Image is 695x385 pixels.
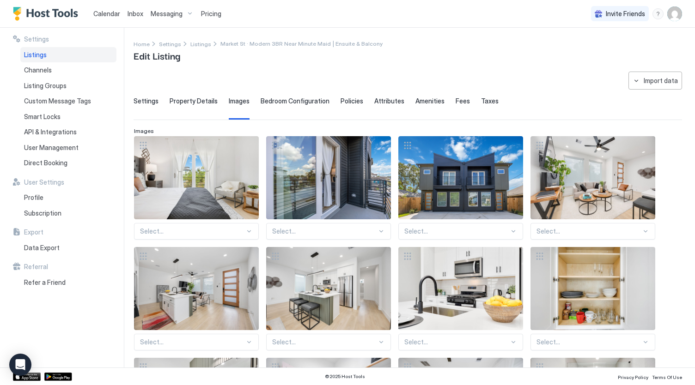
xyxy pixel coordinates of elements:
[20,140,116,156] a: User Management
[24,66,52,74] span: Channels
[20,275,116,290] a: Refer a Friend
[20,62,116,78] a: Channels
[644,76,678,85] div: Import data
[220,40,383,47] span: Breadcrumb
[24,128,77,136] span: API & Integrations
[20,109,116,125] a: Smart Locks
[159,39,181,48] a: Settings
[24,82,67,90] span: Listing Groups
[628,72,682,90] button: Import data
[134,48,180,62] span: Edit Listing
[266,136,391,219] div: View image
[20,78,116,94] a: Listing Groups
[134,247,259,330] div: View image
[44,373,72,381] a: Google Play Store
[134,127,154,134] span: Images
[24,278,66,287] span: Refer a Friend
[9,354,31,376] div: Open Intercom Messenger
[606,10,645,18] span: Invite Friends
[159,41,181,48] span: Settings
[374,97,404,105] span: Attributes
[93,9,120,18] a: Calendar
[481,97,499,105] span: Taxes
[20,93,116,109] a: Custom Message Tags
[134,41,150,48] span: Home
[201,10,221,18] span: Pricing
[20,155,116,171] a: Direct Booking
[24,263,48,271] span: Referral
[398,247,523,330] div: View image
[24,178,64,186] span: User Settings
[128,10,143,18] span: Inbox
[618,374,648,380] span: Privacy Policy
[134,136,259,219] div: View image
[24,159,67,167] span: Direct Booking
[266,247,391,330] div: View image
[24,113,61,121] span: Smart Locks
[24,35,49,43] span: Settings
[128,9,143,18] a: Inbox
[325,373,365,379] span: © 2025 Host Tools
[652,8,664,19] div: menu
[652,374,682,380] span: Terms Of Use
[20,240,116,256] a: Data Export
[456,97,470,105] span: Fees
[159,39,181,48] div: Breadcrumb
[530,247,655,330] div: View image
[24,97,91,105] span: Custom Message Tags
[190,41,211,48] span: Listings
[151,10,183,18] span: Messaging
[415,97,445,105] span: Amenities
[667,6,682,21] div: User profile
[24,51,47,59] span: Listings
[13,373,41,381] a: App Store
[24,228,43,236] span: Export
[190,39,211,48] div: Breadcrumb
[20,190,116,205] a: Profile
[20,124,116,140] a: API & Integrations
[134,39,150,48] div: Breadcrumb
[652,372,682,381] a: Terms Of Use
[341,97,363,105] span: Policies
[20,205,116,221] a: Subscription
[134,39,150,48] a: Home
[24,209,61,217] span: Subscription
[170,97,218,105] span: Property Details
[20,47,116,63] a: Listings
[261,97,329,105] span: Bedroom Configuration
[398,136,523,219] div: View image
[24,193,43,202] span: Profile
[13,7,82,21] a: Host Tools Logo
[618,372,648,381] a: Privacy Policy
[530,136,655,219] div: View image
[93,10,120,18] span: Calendar
[24,144,79,152] span: User Management
[134,97,159,105] span: Settings
[229,97,250,105] span: Images
[24,244,60,252] span: Data Export
[190,39,211,48] a: Listings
